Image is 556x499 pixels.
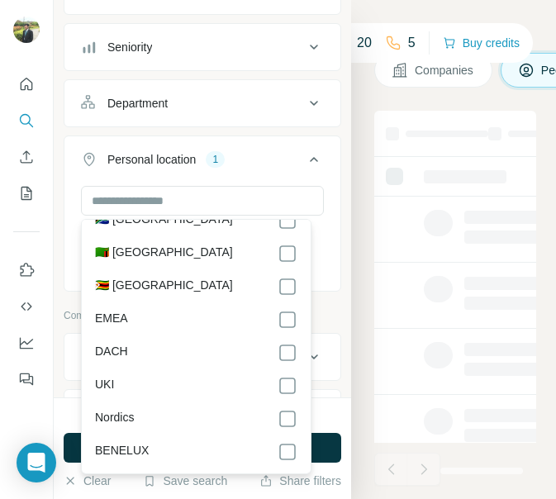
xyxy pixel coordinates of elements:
label: EMEA [95,310,128,330]
label: 🇿🇦 [GEOGRAPHIC_DATA] [95,211,233,230]
button: Use Surfe on LinkedIn [13,255,40,285]
button: Buy credits [443,31,520,55]
label: Nordics [95,409,134,429]
label: 🇿🇲 [GEOGRAPHIC_DATA] [95,244,233,264]
button: Search [13,106,40,135]
p: 5 [408,33,416,53]
div: Open Intercom Messenger [17,443,56,482]
button: Feedback [13,364,40,394]
button: Clear [64,473,111,489]
button: Seniority [64,27,340,67]
label: UKI [95,376,114,396]
div: Personal location [107,151,196,168]
button: Industry [64,393,340,433]
label: 🇿🇼 [GEOGRAPHIC_DATA] [95,277,233,297]
div: Department [107,95,168,112]
div: 1 [206,152,225,167]
button: Save search [143,473,227,489]
button: Use Surfe API [13,292,40,321]
h4: Search [374,20,536,43]
span: Companies [415,62,475,78]
p: Company information [64,308,341,323]
label: BENELUX [95,442,149,462]
label: DACH [95,343,128,363]
button: Company [64,337,340,377]
button: Quick start [13,69,40,99]
button: Personal location1 [64,140,340,186]
div: Seniority [107,39,152,55]
button: Share filters [259,473,341,489]
button: Enrich CSV [13,142,40,172]
button: Department [64,83,340,123]
button: Dashboard [13,328,40,358]
button: My lists [13,178,40,208]
img: Avatar [13,17,40,43]
p: 20 [357,33,372,53]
